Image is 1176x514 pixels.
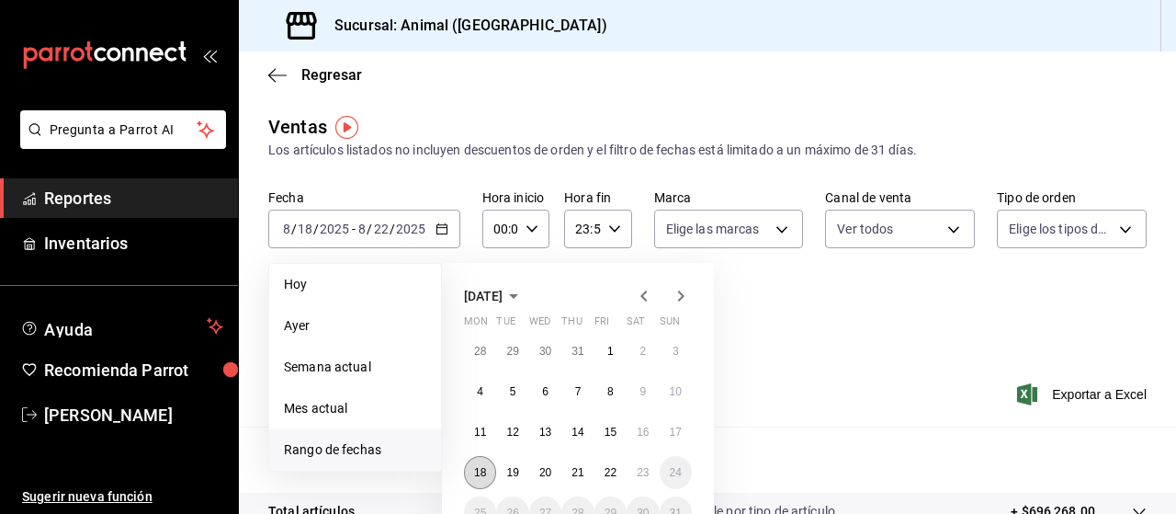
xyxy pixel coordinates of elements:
[284,316,426,336] span: Ayer
[539,466,551,479] abbr: August 20, 2025
[268,66,362,84] button: Regresar
[594,315,609,335] abbr: Friday
[297,222,313,236] input: --
[352,222,356,236] span: -
[506,466,518,479] abbr: August 19, 2025
[44,186,223,211] span: Reportes
[529,416,561,449] button: August 13, 2025
[571,426,583,439] abbr: August 14, 2025
[464,456,496,489] button: August 18, 2025
[997,191,1147,204] label: Tipo de orden
[477,385,483,398] abbr: August 4, 2025
[594,335,627,368] button: August 1, 2025
[464,375,496,408] button: August 4, 2025
[837,220,893,238] span: Ver todos
[539,426,551,439] abbr: August 13, 2025
[320,15,607,37] h3: Sucursal: Animal ([GEOGRAPHIC_DATA])
[561,416,594,449] button: August 14, 2025
[605,466,616,479] abbr: August 22, 2025
[637,466,649,479] abbr: August 23, 2025
[284,399,426,418] span: Mes actual
[607,385,614,398] abbr: August 8, 2025
[1021,383,1147,405] button: Exportar a Excel
[390,222,395,236] span: /
[395,222,426,236] input: ----
[506,345,518,358] abbr: July 29, 2025
[670,466,682,479] abbr: August 24, 2025
[268,141,1147,160] div: Los artículos listados no incluyen descuentos de orden y el filtro de fechas está limitado a un m...
[367,222,372,236] span: /
[474,345,486,358] abbr: July 28, 2025
[594,375,627,408] button: August 8, 2025
[482,191,549,204] label: Hora inicio
[20,110,226,149] button: Pregunta a Parrot AI
[313,222,319,236] span: /
[654,191,804,204] label: Marca
[561,315,582,335] abbr: Thursday
[284,440,426,460] span: Rango de fechas
[666,220,760,238] span: Elige las marcas
[564,191,631,204] label: Hora fin
[44,231,223,256] span: Inventarios
[571,345,583,358] abbr: July 31, 2025
[637,426,649,439] abbr: August 16, 2025
[291,222,297,236] span: /
[496,456,528,489] button: August 19, 2025
[335,116,358,139] img: Tooltip marker
[660,335,692,368] button: August 3, 2025
[464,285,525,307] button: [DATE]
[50,120,198,140] span: Pregunta a Parrot AI
[575,385,582,398] abbr: August 7, 2025
[44,315,199,337] span: Ayuda
[605,426,616,439] abbr: August 15, 2025
[627,456,659,489] button: August 23, 2025
[627,335,659,368] button: August 2, 2025
[529,335,561,368] button: July 30, 2025
[496,315,514,335] abbr: Tuesday
[561,375,594,408] button: August 7, 2025
[542,385,548,398] abbr: August 6, 2025
[594,416,627,449] button: August 15, 2025
[496,416,528,449] button: August 12, 2025
[22,487,223,507] span: Sugerir nueva función
[44,358,223,383] span: Recomienda Parrot
[639,385,646,398] abbr: August 9, 2025
[284,275,426,294] span: Hoy
[464,289,503,303] span: [DATE]
[44,403,223,428] span: [PERSON_NAME]
[373,222,390,236] input: --
[673,345,679,358] abbr: August 3, 2025
[496,375,528,408] button: August 5, 2025
[529,375,561,408] button: August 6, 2025
[561,456,594,489] button: August 21, 2025
[627,315,645,335] abbr: Saturday
[627,416,659,449] button: August 16, 2025
[571,466,583,479] abbr: August 21, 2025
[202,48,217,63] button: open_drawer_menu
[529,315,550,335] abbr: Wednesday
[301,66,362,84] span: Regresar
[660,375,692,408] button: August 10, 2025
[660,416,692,449] button: August 17, 2025
[670,385,682,398] abbr: August 10, 2025
[594,456,627,489] button: August 22, 2025
[825,191,975,204] label: Canal de venta
[506,426,518,439] abbr: August 12, 2025
[282,222,291,236] input: --
[627,375,659,408] button: August 9, 2025
[464,335,496,368] button: July 28, 2025
[268,113,327,141] div: Ventas
[357,222,367,236] input: --
[561,335,594,368] button: July 31, 2025
[1009,220,1113,238] span: Elige los tipos de orden
[539,345,551,358] abbr: July 30, 2025
[529,456,561,489] button: August 20, 2025
[464,315,488,335] abbr: Monday
[660,456,692,489] button: August 24, 2025
[639,345,646,358] abbr: August 2, 2025
[510,385,516,398] abbr: August 5, 2025
[319,222,350,236] input: ----
[284,358,426,377] span: Semana actual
